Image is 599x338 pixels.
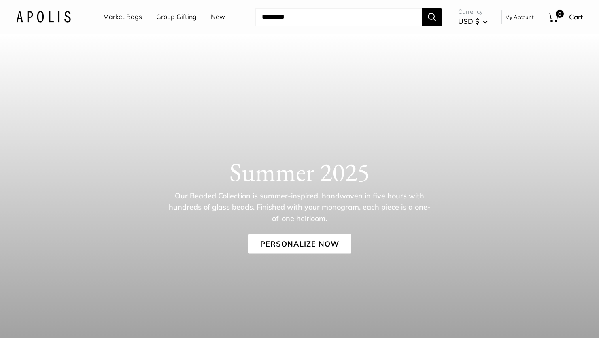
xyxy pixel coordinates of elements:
[548,11,583,23] a: 0 Cart
[248,234,351,253] a: Personalize Now
[458,6,488,17] span: Currency
[211,11,225,23] a: New
[569,13,583,21] span: Cart
[16,11,71,23] img: Apolis
[556,10,564,18] span: 0
[168,190,431,224] p: Our Beaded Collection is summer-inspired, handwoven in five hours with hundreds of glass beads. F...
[422,8,442,26] button: Search
[505,12,534,22] a: My Account
[16,156,583,187] h1: Summer 2025
[255,8,422,26] input: Search...
[156,11,197,23] a: Group Gifting
[458,17,479,26] span: USD $
[458,15,488,28] button: USD $
[103,11,142,23] a: Market Bags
